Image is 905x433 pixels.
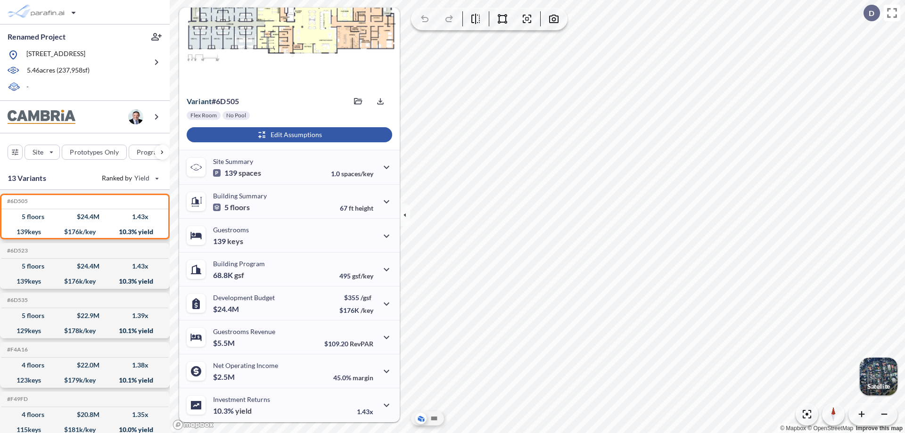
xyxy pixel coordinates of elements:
[128,109,143,124] img: user logo
[428,413,440,424] button: Site Plan
[331,170,373,178] p: 1.0
[235,406,252,416] span: yield
[357,408,373,416] p: 1.43x
[70,147,119,157] p: Prototypes Only
[361,306,373,314] span: /key
[213,157,253,165] p: Site Summary
[26,49,85,61] p: [STREET_ADDRESS]
[27,65,90,76] p: 5.46 acres ( 237,958 sf)
[869,9,874,17] p: D
[5,396,28,402] h5: Click to copy the code
[213,361,278,369] p: Net Operating Income
[860,358,897,395] button: Switcher ImageSatellite
[94,171,165,186] button: Ranked by Yield
[780,425,806,432] a: Mapbox
[5,346,28,353] h5: Click to copy the code
[213,226,249,234] p: Guestrooms
[187,97,239,106] p: # 6d505
[234,270,244,280] span: gsf
[5,297,28,303] h5: Click to copy the code
[5,198,28,204] h5: Click to copy the code
[361,294,371,302] span: /gsf
[339,272,373,280] p: 495
[339,294,373,302] p: $355
[339,306,373,314] p: $176K
[187,127,392,142] button: Edit Assumptions
[860,358,897,395] img: Switcher Image
[226,112,246,119] p: No Pool
[340,204,373,212] p: 67
[187,97,212,106] span: Variant
[415,413,427,424] button: Aerial View
[350,340,373,348] span: RevPAR
[62,145,127,160] button: Prototypes Only
[129,145,180,160] button: Program
[137,147,163,157] p: Program
[213,270,244,280] p: 68.8K
[213,203,250,212] p: 5
[213,192,267,200] p: Building Summary
[5,247,28,254] h5: Click to copy the code
[213,294,275,302] p: Development Budget
[134,173,150,183] span: Yield
[213,406,252,416] p: 10.3%
[213,237,243,246] p: 139
[353,374,373,382] span: margin
[349,204,354,212] span: ft
[213,327,275,335] p: Guestrooms Revenue
[33,147,43,157] p: Site
[341,170,373,178] span: spaces/key
[856,425,903,432] a: Improve this map
[213,168,261,178] p: 139
[807,425,853,432] a: OpenStreetMap
[173,419,214,430] a: Mapbox homepage
[25,145,60,160] button: Site
[213,304,240,314] p: $24.4M
[333,374,373,382] p: 45.0%
[190,112,217,119] p: Flex Room
[8,110,75,124] img: BrandImage
[26,82,29,93] p: -
[355,204,373,212] span: height
[8,172,46,184] p: 13 Variants
[239,168,261,178] span: spaces
[213,260,265,268] p: Building Program
[227,237,243,246] span: keys
[213,338,236,348] p: $5.5M
[8,32,66,42] p: Renamed Project
[213,395,270,403] p: Investment Returns
[352,272,373,280] span: gsf/key
[213,372,236,382] p: $2.5M
[324,340,373,348] p: $109.20
[230,203,250,212] span: floors
[867,383,890,390] p: Satellite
